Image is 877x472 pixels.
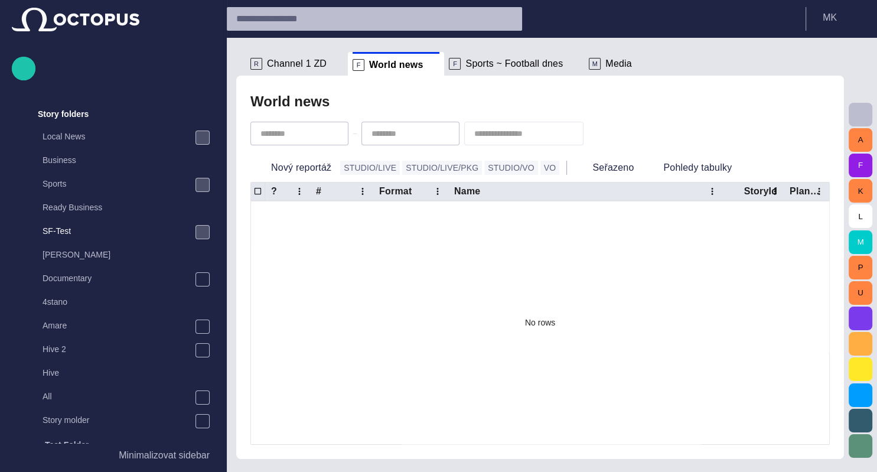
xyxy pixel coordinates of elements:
[12,8,139,31] img: Octopus News Room
[19,244,214,268] div: [PERSON_NAME]
[246,52,348,76] div: RChannel 1 ZD
[19,173,214,197] div: Sports
[271,185,277,197] div: ?
[43,225,194,237] p: SF-Test
[43,343,195,355] p: Hive 2
[43,131,194,142] p: Local News
[402,161,482,175] button: STUDIO/LIVE/PKG
[849,230,872,254] button: M
[589,58,601,70] p: M
[572,157,638,178] button: Seřazeno
[744,185,777,197] div: StoryId
[849,281,872,305] button: U
[354,183,371,200] button: # column menu
[19,126,214,149] div: Local News
[291,183,308,200] button: ? column menu
[849,179,872,203] button: K
[19,220,214,244] div: SF-Test
[540,161,560,175] button: VO
[250,157,335,178] button: Nový reportáž
[813,7,870,28] button: MK
[484,161,538,175] button: STUDIO/VO
[43,414,195,426] p: Story molder
[449,58,461,70] p: F
[849,128,872,152] button: A
[19,338,214,362] div: Hive 2
[353,59,364,71] p: F
[19,362,214,386] div: Hive
[379,185,412,197] div: Format
[19,149,214,173] div: Business
[369,59,423,71] span: World news
[643,157,752,178] button: Pohledy tabulky
[19,409,214,433] div: Story molder
[45,439,89,451] p: Test Folder
[43,249,214,261] p: [PERSON_NAME]
[19,315,214,338] div: Amare
[12,79,214,420] ul: main menu
[250,58,262,70] p: R
[823,11,837,25] p: M K
[584,52,653,76] div: MMedia
[811,183,827,200] button: Plan dur column menu
[43,390,195,402] p: All
[43,154,214,166] p: Business
[251,201,829,445] div: No rows
[267,58,327,70] span: Channel 1 ZD
[348,52,444,76] div: FWorld news
[19,268,214,291] div: Documentary
[340,161,400,175] button: STUDIO/LIVE
[849,256,872,279] button: P
[849,154,872,177] button: F
[119,448,210,463] p: Minimalizovat sidebar
[38,108,89,120] p: Story folders
[465,58,563,70] span: Sports ~ Football dnes
[43,201,214,213] p: Ready Business
[43,272,195,284] p: Documentary
[429,183,446,200] button: Format column menu
[704,183,720,200] button: Name column menu
[454,185,480,197] div: Name
[19,386,214,409] div: All
[43,367,214,379] p: Hive
[790,185,821,197] div: Plan dur
[605,58,632,70] span: Media
[43,296,214,308] p: 4stano
[250,93,330,110] h2: World news
[316,185,321,197] div: #
[849,204,872,228] button: L
[19,197,214,220] div: Ready Business
[43,320,195,331] p: Amare
[444,52,584,76] div: FSports ~ Football dnes
[19,291,214,315] div: 4stano
[43,178,194,190] p: Sports
[767,183,783,200] button: StoryId column menu
[12,444,214,467] button: Minimalizovat sidebar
